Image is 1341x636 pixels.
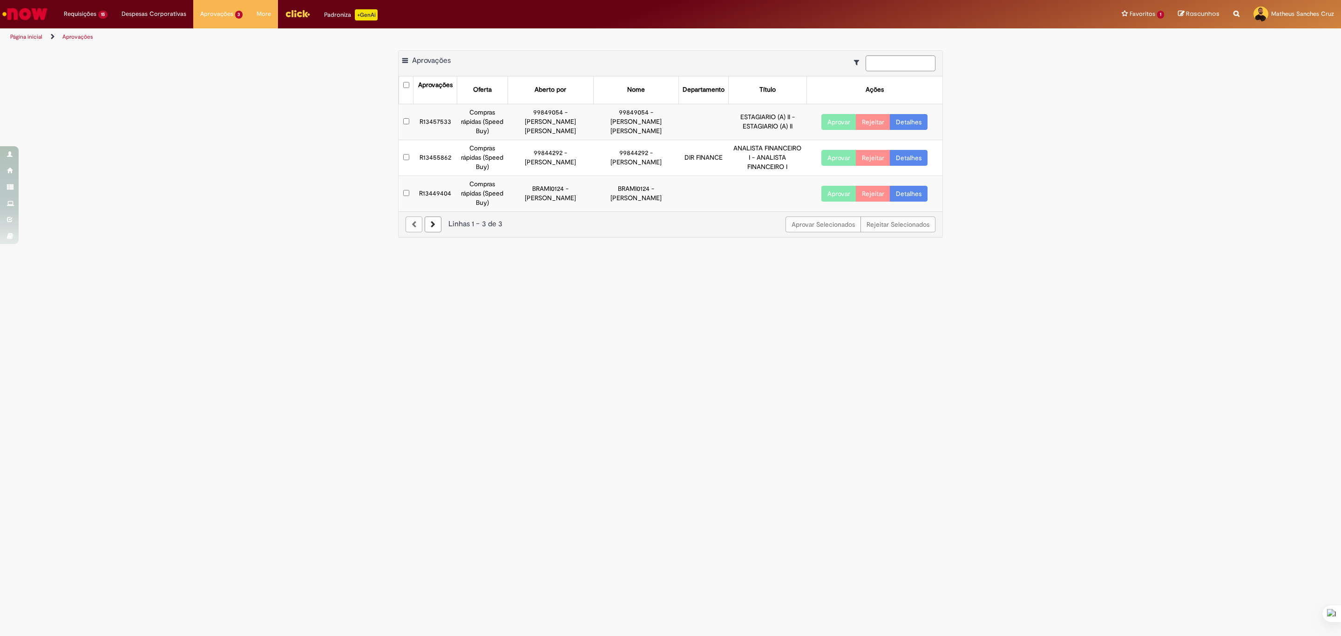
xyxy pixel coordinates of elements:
div: Linhas 1 − 3 de 3 [406,219,935,230]
img: click_logo_yellow_360x200.png [285,7,310,20]
a: Rascunhos [1178,10,1219,19]
a: Detalhes [890,150,928,166]
ul: Trilhas de página [7,28,887,46]
p: +GenAi [355,9,378,20]
img: ServiceNow [1,5,49,23]
a: Detalhes [890,186,928,202]
td: 99844292 - [PERSON_NAME] [508,140,593,176]
span: Matheus Sanches Cruz [1271,10,1334,18]
span: Aprovações [200,9,233,19]
button: Aprovar [821,150,856,166]
td: 99849054 - [PERSON_NAME] [PERSON_NAME] [508,104,593,140]
span: 3 [235,11,243,19]
div: Oferta [473,85,492,95]
div: Ações [866,85,884,95]
td: R13449404 [413,176,457,211]
td: DIR FINANCE [679,140,729,176]
td: Compras rápidas (Speed Buy) [457,104,508,140]
span: 1 [1157,11,1164,19]
span: More [257,9,271,19]
a: Aprovações [62,33,93,41]
div: Aprovações [418,81,453,90]
td: 99849054 - [PERSON_NAME] [PERSON_NAME] [593,104,679,140]
div: Padroniza [324,9,378,20]
span: Requisições [64,9,96,19]
span: Favoritos [1130,9,1155,19]
i: Mostrar filtros para: Suas Solicitações [854,59,864,66]
td: 99844292 - [PERSON_NAME] [593,140,679,176]
span: 15 [98,11,108,19]
td: Compras rápidas (Speed Buy) [457,176,508,211]
span: Aprovações [412,56,451,65]
a: Página inicial [10,33,42,41]
td: ESTAGIARIO (A) II - ESTAGIARIO (A) II [729,104,806,140]
span: Despesas Corporativas [122,9,186,19]
td: BRAMI0124 - [PERSON_NAME] [593,176,679,211]
td: BRAMI0124 - [PERSON_NAME] [508,176,593,211]
td: ANALISTA FINANCEIRO I - ANALISTA FINANCEIRO I [729,140,806,176]
button: Aprovar [821,186,856,202]
div: Título [759,85,776,95]
div: Departamento [683,85,725,95]
button: Rejeitar [856,186,890,202]
div: Aberto por [535,85,566,95]
td: Compras rápidas (Speed Buy) [457,140,508,176]
button: Rejeitar [856,150,890,166]
button: Rejeitar [856,114,890,130]
div: Nome [627,85,645,95]
td: R13455862 [413,140,457,176]
td: R13457533 [413,104,457,140]
span: Rascunhos [1186,9,1219,18]
a: Detalhes [890,114,928,130]
th: Aprovações [413,76,457,104]
button: Aprovar [821,114,856,130]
